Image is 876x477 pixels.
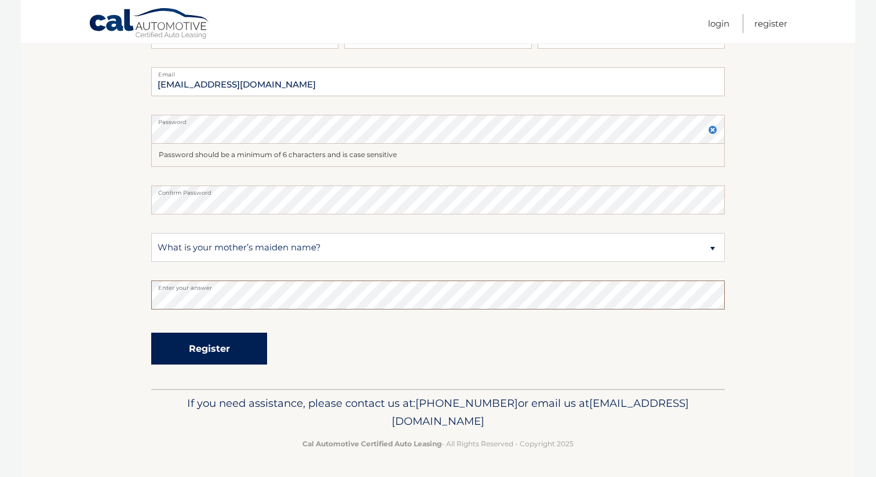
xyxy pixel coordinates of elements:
[151,67,725,96] input: Email
[151,115,725,124] label: Password
[708,14,729,33] a: Login
[159,438,717,450] p: - All Rights Reserved - Copyright 2025
[151,281,725,290] label: Enter your answer
[151,67,725,77] label: Email
[89,8,210,41] a: Cal Automotive
[754,14,787,33] a: Register
[151,144,725,167] div: Password should be a minimum of 6 characters and is case sensitive
[159,394,717,431] p: If you need assistance, please contact us at: or email us at
[151,185,725,195] label: Confirm Password
[151,333,267,365] button: Register
[302,439,441,448] strong: Cal Automotive Certified Auto Leasing
[708,125,717,134] img: close.svg
[415,396,518,410] span: [PHONE_NUMBER]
